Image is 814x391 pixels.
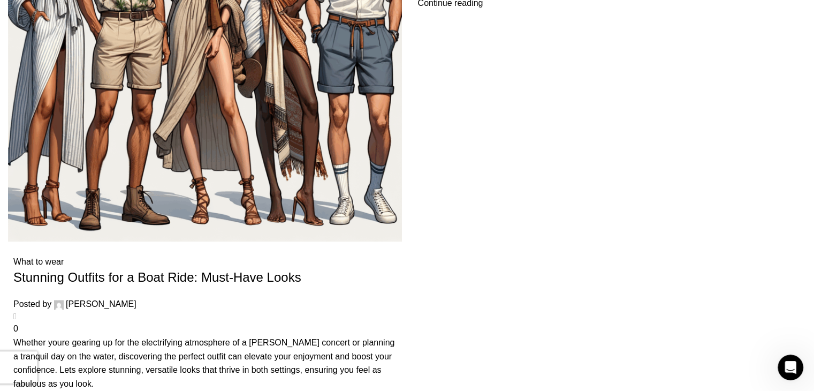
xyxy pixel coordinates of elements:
iframe: Intercom live chat [778,355,803,380]
a: 0 [13,324,18,333]
a: [PERSON_NAME] [66,299,136,309]
a: Stunning Outfits for a Boat Ride: Must-Have Looks [13,270,301,284]
a: What to wear [13,257,64,266]
img: author-avatar [54,300,64,310]
div: Whether youre gearing up for the electrifying atmosphere of a [PERSON_NAME] concert or planning a... [13,335,397,390]
span: Posted by [13,299,51,309]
